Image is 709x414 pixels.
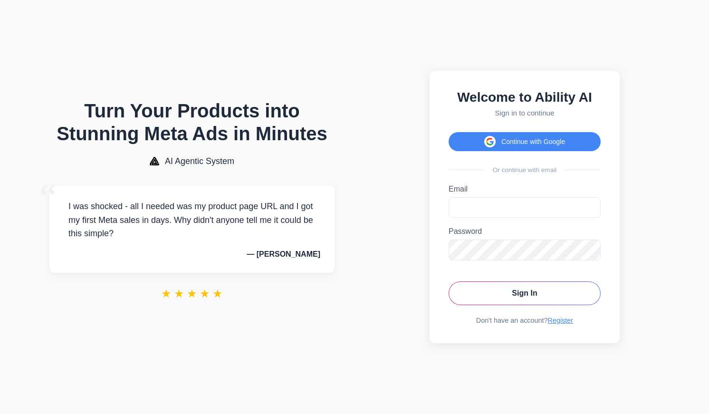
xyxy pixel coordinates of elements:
[150,157,159,165] img: AI Agentic System Logo
[449,185,601,193] label: Email
[212,287,223,300] span: ★
[449,109,601,117] p: Sign in to continue
[187,287,197,300] span: ★
[49,99,335,145] h1: Turn Your Products into Stunning Meta Ads in Minutes
[449,281,601,305] button: Sign In
[449,317,601,324] div: Don't have an account?
[548,317,574,324] a: Register
[64,250,320,259] p: — [PERSON_NAME]
[40,176,57,219] span: “
[161,287,172,300] span: ★
[165,156,234,166] span: AI Agentic System
[449,166,601,173] div: Or continue with email
[449,90,601,105] h2: Welcome to Ability AI
[64,200,320,241] p: I was shocked - all I needed was my product page URL and I got my first Meta sales in days. Why d...
[174,287,184,300] span: ★
[200,287,210,300] span: ★
[449,132,601,151] button: Continue with Google
[449,227,601,236] label: Password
